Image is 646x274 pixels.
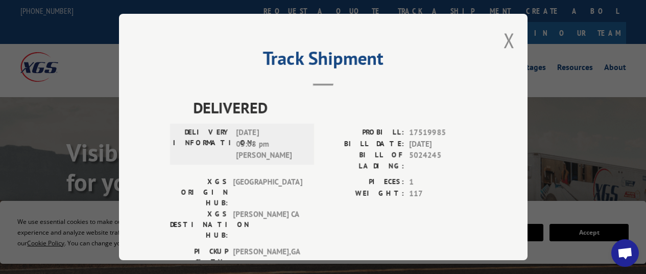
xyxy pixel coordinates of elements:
[170,209,228,241] label: XGS DESTINATION HUB:
[233,246,302,267] span: [PERSON_NAME] , GA
[409,176,476,188] span: 1
[236,127,305,162] span: [DATE] 05:08 pm [PERSON_NAME]
[323,150,404,171] label: BILL OF LADING:
[323,138,404,150] label: BILL DATE:
[193,96,476,119] span: DELIVERED
[170,246,228,267] label: PICKUP CITY:
[409,138,476,150] span: [DATE]
[170,51,476,71] h2: Track Shipment
[323,188,404,199] label: WEIGHT:
[409,127,476,139] span: 17519985
[504,27,515,54] button: Close modal
[170,176,228,209] label: XGS ORIGIN HUB:
[233,209,302,241] span: [PERSON_NAME] CA
[409,188,476,199] span: 117
[233,176,302,209] span: [GEOGRAPHIC_DATA]
[611,239,639,267] a: Open chat
[173,127,231,162] label: DELIVERY INFORMATION:
[323,176,404,188] label: PIECES:
[409,150,476,171] span: 5024245
[323,127,404,139] label: PROBILL:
